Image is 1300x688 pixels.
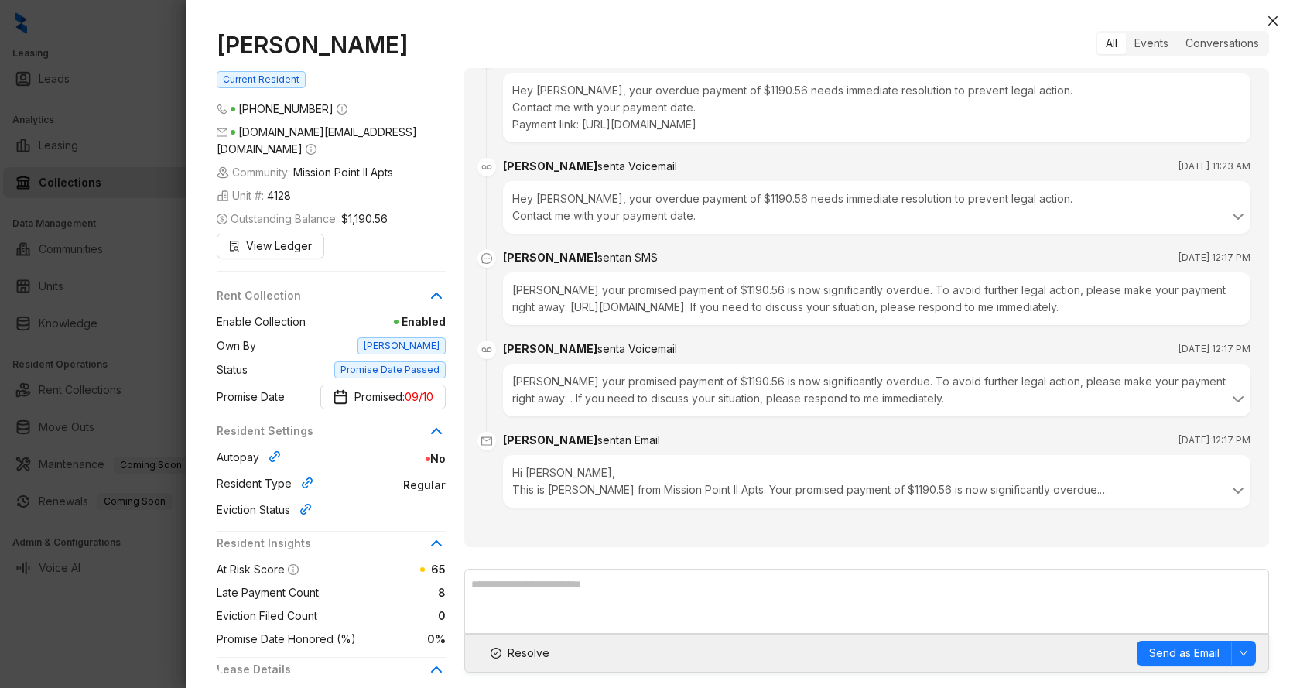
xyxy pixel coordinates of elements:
[337,104,347,115] span: info-circle
[246,238,312,255] span: View Ledger
[1149,645,1220,662] span: Send as Email
[320,385,446,409] button: Promise DatePromised: 09/10
[1239,649,1248,658] span: down
[217,535,446,561] div: Resident Insights
[1179,250,1250,265] span: [DATE] 12:17 PM
[293,164,393,181] span: Mission Point II Apts
[1126,33,1177,54] div: Events
[287,450,446,467] span: No
[229,241,240,252] span: file-search
[217,211,388,228] span: Outstanding Balance:
[512,190,1241,224] div: Hey [PERSON_NAME], your overdue payment of $1190.56 needs immediate resolution to prevent legal a...
[1179,433,1250,448] span: [DATE] 12:17 PM
[217,166,229,179] img: building-icon
[217,661,427,678] span: Lease Details
[508,645,549,662] span: Resolve
[217,475,320,495] div: Resident Type
[217,337,256,354] span: Own By
[1177,33,1267,54] div: Conversations
[477,249,496,268] span: message
[333,389,348,405] img: Promise Date
[334,361,446,378] span: Promise Date Passed
[217,608,317,625] span: Eviction Filed Count
[503,249,658,266] div: [PERSON_NAME]
[217,187,291,204] span: Unit #:
[217,423,427,440] span: Resident Settings
[217,313,306,330] span: Enable Collection
[217,190,229,202] img: building-icon
[477,158,496,176] img: Voicemail Icon
[1096,31,1269,56] div: segmented control
[405,388,433,406] span: 09/10
[217,71,306,88] span: Current Resident
[597,251,658,264] span: sent an SMS
[217,104,227,115] span: phone
[217,661,446,687] div: Lease Details
[306,144,316,155] span: info-circle
[356,631,446,648] span: 0%
[491,648,501,659] span: check-circle
[597,159,677,173] span: sent a Voicemail
[1264,12,1282,30] button: Close
[217,287,427,304] span: Rent Collection
[1267,15,1279,27] span: close
[477,641,563,666] button: Resolve
[503,272,1250,325] div: [PERSON_NAME] your promised payment of $1190.56 is now significantly overdue. To avoid further le...
[320,477,446,494] span: Regular
[217,423,446,449] div: Resident Settings
[357,337,446,354] span: [PERSON_NAME]
[1179,159,1250,174] span: [DATE] 11:23 AM
[503,341,677,358] div: [PERSON_NAME]
[431,563,446,576] span: 65
[317,608,446,625] span: 0
[1179,341,1250,357] span: [DATE] 12:17 PM
[354,388,433,406] span: Promised:
[503,158,677,175] div: [PERSON_NAME]
[217,535,427,552] span: Resident Insights
[217,127,227,138] span: mail
[477,341,496,359] img: Voicemail Icon
[512,373,1241,407] div: [PERSON_NAME] your promised payment of $1190.56 is now significantly overdue. To avoid further le...
[238,102,334,115] span: [PHONE_NUMBER]
[217,234,324,258] button: View Ledger
[217,31,446,59] h1: [PERSON_NAME]
[319,584,446,601] span: 8
[217,501,318,522] div: Eviction Status
[1097,33,1126,54] div: All
[477,432,496,450] span: mail
[217,361,248,378] span: Status
[288,564,299,575] span: info-circle
[217,563,285,576] span: At Risk Score
[267,187,291,204] span: 4128
[217,584,319,601] span: Late Payment Count
[512,464,1241,498] div: Hi [PERSON_NAME], This is [PERSON_NAME] from Mission Point II Apts. Your promised payment of $119...
[1137,641,1232,666] button: Send as Email
[217,164,393,181] span: Community:
[597,433,660,447] span: sent an Email
[597,342,677,355] span: sent a Voicemail
[503,73,1250,142] div: Hey [PERSON_NAME], your overdue payment of $1190.56 needs immediate resolution to prevent legal a...
[217,388,285,406] span: Promise Date
[217,214,227,224] span: dollar
[306,313,446,330] span: Enabled
[217,287,446,313] div: Rent Collection
[503,432,660,449] div: [PERSON_NAME]
[341,211,388,228] span: $1,190.56
[217,125,417,156] span: [DOMAIN_NAME][EMAIL_ADDRESS][DOMAIN_NAME]
[217,631,356,648] span: Promise Date Honored (%)
[217,449,287,469] div: Autopay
